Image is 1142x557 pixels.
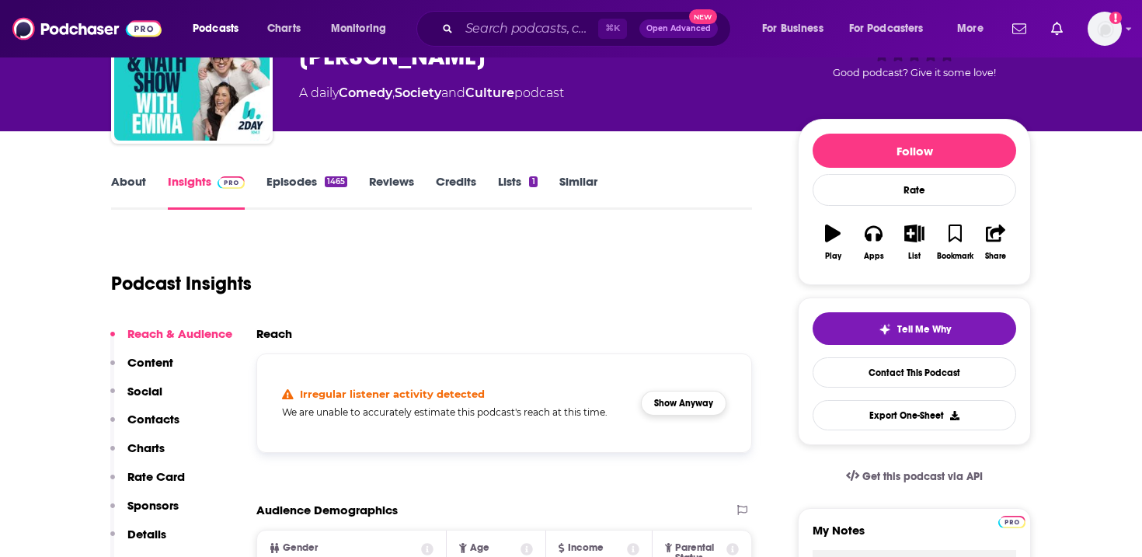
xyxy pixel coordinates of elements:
[267,18,301,40] span: Charts
[127,384,162,399] p: Social
[459,16,598,41] input: Search podcasts, credits, & more...
[849,18,924,40] span: For Podcasters
[879,323,891,336] img: tell me why sparkle
[813,523,1016,550] label: My Notes
[862,470,983,483] span: Get this podcast via API
[853,214,893,270] button: Apps
[813,400,1016,430] button: Export One-Sheet
[110,326,232,355] button: Reach & Audience
[431,11,746,47] div: Search podcasts, credits, & more...
[470,543,489,553] span: Age
[110,384,162,413] button: Social
[111,272,252,295] h1: Podcast Insights
[813,174,1016,206] div: Rate
[110,469,185,498] button: Rate Card
[127,527,166,541] p: Details
[1006,16,1032,42] a: Show notifications dropdown
[193,18,238,40] span: Podcasts
[957,18,984,40] span: More
[813,312,1016,345] button: tell me why sparkleTell Me Why
[110,440,165,469] button: Charts
[839,16,946,41] button: open menu
[1088,12,1122,46] img: User Profile
[283,543,318,553] span: Gender
[985,252,1006,261] div: Share
[935,214,975,270] button: Bookmark
[568,543,604,553] span: Income
[12,14,162,44] img: Podchaser - Follow, Share and Rate Podcasts
[1088,12,1122,46] button: Show profile menu
[299,84,564,103] div: A daily podcast
[559,174,597,210] a: Similar
[182,16,259,41] button: open menu
[441,85,465,100] span: and
[395,85,441,100] a: Society
[110,355,173,384] button: Content
[369,174,414,210] a: Reviews
[976,214,1016,270] button: Share
[762,18,823,40] span: For Business
[641,391,726,416] button: Show Anyway
[325,176,347,187] div: 1465
[127,355,173,370] p: Content
[834,458,995,496] a: Get this podcast via API
[257,16,310,41] a: Charts
[937,252,973,261] div: Bookmark
[646,25,711,33] span: Open Advanced
[825,252,841,261] div: Play
[598,19,627,39] span: ⌘ K
[864,252,884,261] div: Apps
[833,67,996,78] span: Good podcast? Give it some love!
[111,174,146,210] a: About
[813,214,853,270] button: Play
[282,406,628,418] h5: We are unable to accurately estimate this podcast's reach at this time.
[218,176,245,189] img: Podchaser Pro
[1045,16,1069,42] a: Show notifications dropdown
[339,85,392,100] a: Comedy
[639,19,718,38] button: Open AdvancedNew
[392,85,395,100] span: ,
[127,469,185,484] p: Rate Card
[127,412,179,426] p: Contacts
[127,498,179,513] p: Sponsors
[465,85,514,100] a: Culture
[331,18,386,40] span: Monitoring
[998,513,1025,528] a: Pro website
[266,174,347,210] a: Episodes1465
[256,503,398,517] h2: Audience Demographics
[689,9,717,24] span: New
[897,323,951,336] span: Tell Me Why
[300,388,485,400] h4: Irregular listener activity detected
[529,176,537,187] div: 1
[813,134,1016,168] button: Follow
[127,440,165,455] p: Charts
[168,174,245,210] a: InsightsPodchaser Pro
[498,174,537,210] a: Lists1
[110,527,166,555] button: Details
[1088,12,1122,46] span: Logged in as autumncomm
[908,252,921,261] div: List
[998,516,1025,528] img: Podchaser Pro
[110,412,179,440] button: Contacts
[436,174,476,210] a: Credits
[813,357,1016,388] a: Contact This Podcast
[256,326,292,341] h2: Reach
[946,16,1003,41] button: open menu
[127,326,232,341] p: Reach & Audience
[110,498,179,527] button: Sponsors
[320,16,406,41] button: open menu
[1109,12,1122,24] svg: Add a profile image
[894,214,935,270] button: List
[751,16,843,41] button: open menu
